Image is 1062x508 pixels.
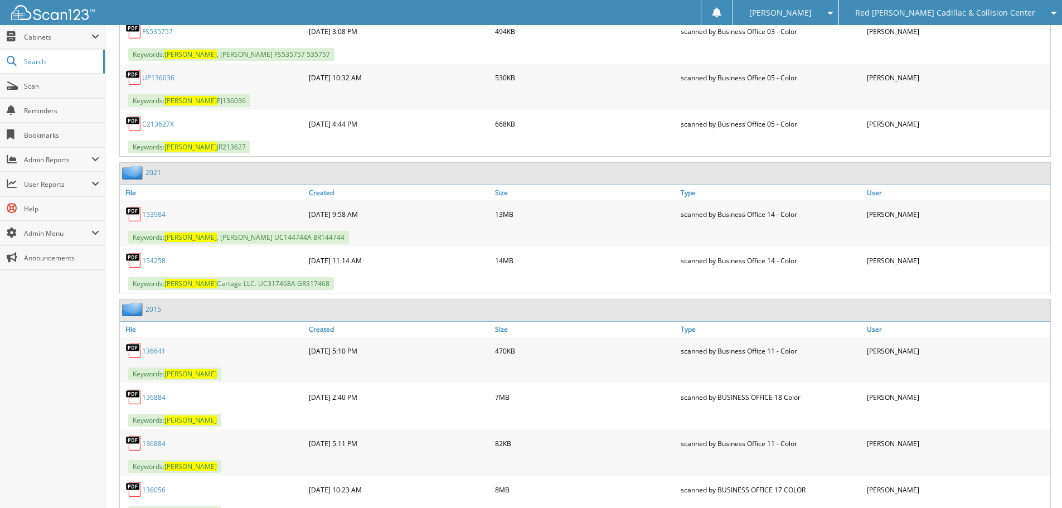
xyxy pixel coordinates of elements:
a: Size [492,322,678,337]
img: folder2.png [122,166,146,180]
span: [PERSON_NAME] [164,96,217,105]
div: [PERSON_NAME] [864,340,1050,362]
a: FS535757 [142,27,173,36]
img: PDF.png [125,252,142,269]
span: [PERSON_NAME] [749,9,812,16]
div: [DATE] 11:14 AM [306,249,492,272]
span: User Reports [24,180,91,189]
img: PDF.png [125,69,142,86]
div: scanned by Business Office 14 - Color [678,249,864,272]
div: [PERSON_NAME] [864,478,1050,501]
span: [PERSON_NAME] [164,142,217,152]
span: Keywords: , [PERSON_NAME] FS535757 535757 [128,48,334,61]
span: Keywords: , [PERSON_NAME] UC144744A 8R144744 [128,231,349,244]
div: [PERSON_NAME] [864,203,1050,225]
a: Created [306,322,492,337]
div: [PERSON_NAME] [864,249,1050,272]
span: Keywords: Cartage LLC. UC317468A GR317468 [128,277,334,290]
img: PDF.png [125,23,142,40]
span: [PERSON_NAME] [164,415,217,425]
img: PDF.png [125,389,142,405]
img: scan123-logo-white.svg [11,5,95,20]
a: 2021 [146,168,161,177]
img: PDF.png [125,206,142,222]
span: Help [24,204,99,214]
div: scanned by Business Office 11 - Color [678,432,864,454]
span: [PERSON_NAME] [164,462,217,471]
span: Cabinets [24,32,91,42]
img: PDF.png [125,481,142,498]
a: Type [678,185,864,200]
div: [PERSON_NAME] [864,432,1050,454]
div: scanned by Business Office 05 - Color [678,113,864,135]
div: [DATE] 5:11 PM [306,432,492,454]
div: [DATE] 10:23 AM [306,478,492,501]
span: Scan [24,81,99,91]
div: 82KB [492,432,678,454]
a: Size [492,185,678,200]
img: PDF.png [125,435,142,452]
span: Admin Reports [24,155,91,165]
a: C213627X [142,119,174,129]
span: Red [PERSON_NAME] Cadillac & Collision Center [855,9,1035,16]
span: Keywords: [128,414,221,427]
span: [PERSON_NAME] [164,50,217,59]
div: 470KB [492,340,678,362]
div: scanned by BUSINESS OFFICE 18 Color [678,386,864,408]
div: 7MB [492,386,678,408]
a: 2015 [146,304,161,314]
div: [PERSON_NAME] [864,20,1050,42]
div: 494KB [492,20,678,42]
a: User [864,322,1050,337]
span: [PERSON_NAME] [164,279,217,288]
div: [DATE] 5:10 PM [306,340,492,362]
div: [PERSON_NAME] [864,386,1050,408]
div: [DATE] 9:58 AM [306,203,492,225]
img: PDF.png [125,342,142,359]
div: scanned by Business Office 14 - Color [678,203,864,225]
a: 136884 [142,393,166,402]
a: File [120,185,306,200]
span: Keywords: EJ136036 [128,94,250,107]
a: UP136036 [142,73,174,83]
div: scanned by Business Office 11 - Color [678,340,864,362]
a: 153984 [142,210,166,219]
div: scanned by Business Office 05 - Color [678,66,864,89]
div: 530KB [492,66,678,89]
div: [DATE] 2:40 PM [306,386,492,408]
span: Bookmarks [24,130,99,140]
div: 8MB [492,478,678,501]
div: scanned by BUSINESS OFFICE 17 COLOR [678,478,864,501]
span: Admin Menu [24,229,91,238]
a: Type [678,322,864,337]
div: [PERSON_NAME] [864,113,1050,135]
a: 136641 [142,346,166,356]
a: Created [306,185,492,200]
a: 154258 [142,256,166,265]
a: 136056 [142,485,166,495]
iframe: Chat Widget [1006,454,1062,508]
div: 13MB [492,203,678,225]
a: User [864,185,1050,200]
span: Announcements [24,253,99,263]
span: Keywords: [128,460,221,473]
div: 668KB [492,113,678,135]
span: Keywords: [128,367,221,380]
span: Keywords: JR213627 [128,141,250,153]
div: [DATE] 4:44 PM [306,113,492,135]
span: Search [24,57,98,66]
span: [PERSON_NAME] [164,369,217,379]
div: [PERSON_NAME] [864,66,1050,89]
a: 136884 [142,439,166,448]
img: PDF.png [125,115,142,132]
a: File [120,322,306,337]
div: [DATE] 3:08 PM [306,20,492,42]
img: folder2.png [122,302,146,316]
div: 14MB [492,249,678,272]
span: Reminders [24,106,99,115]
div: scanned by Business Office 03 - Color [678,20,864,42]
div: [DATE] 10:32 AM [306,66,492,89]
span: [PERSON_NAME] [164,233,217,242]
